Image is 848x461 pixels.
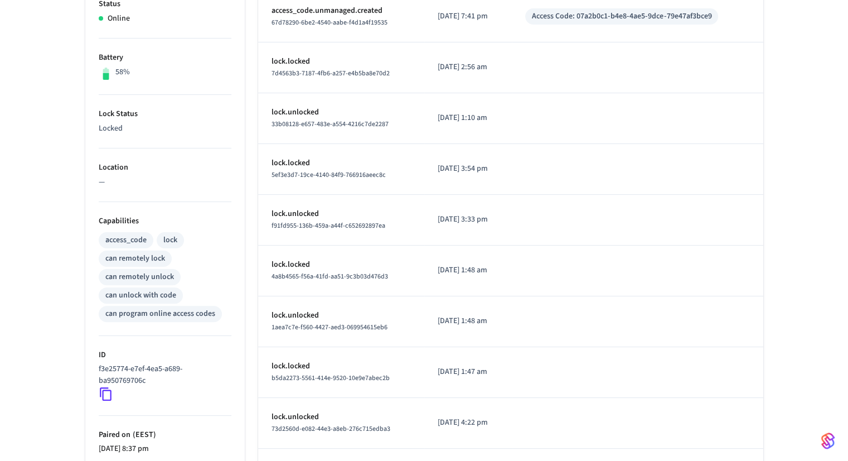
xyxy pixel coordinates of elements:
p: 58% [115,66,130,78]
p: lock.unlocked [272,107,411,118]
img: SeamLogoGradient.69752ec5.svg [821,432,835,450]
span: 33b08128-e657-483e-a554-4216c7de2287 [272,119,389,129]
div: can remotely lock [105,253,165,265]
p: access_code.unmanaged.created [272,5,411,17]
p: lock.locked [272,157,411,169]
p: [DATE] 1:48 am [438,265,499,276]
p: f3e25774-e7ef-4ea5-a689-ba950769706c [99,363,227,387]
div: can remotely unlock [105,271,174,283]
p: lock.unlocked [272,310,411,321]
span: ( EEST ) [130,429,156,440]
p: Locked [99,123,231,135]
p: — [99,176,231,188]
span: 4a8b4565-f56a-41fd-aa51-9c3b03d476d3 [272,272,388,281]
p: ID [99,349,231,361]
p: Capabilities [99,215,231,227]
p: [DATE] 7:41 pm [438,11,499,22]
p: [DATE] 8:37 pm [99,443,231,455]
p: [DATE] 3:33 pm [438,214,499,225]
p: [DATE] 3:54 pm [438,163,499,175]
p: lock.locked [272,56,411,68]
p: [DATE] 1:10 am [438,112,499,124]
p: [DATE] 4:22 pm [438,417,499,429]
p: Battery [99,52,231,64]
p: lock.locked [272,361,411,372]
span: 73d2560d-e082-44e3-a8eb-276c715edba3 [272,424,390,434]
div: access_code [105,234,147,246]
div: lock [163,234,177,246]
span: 1aea7c7e-f560-4427-aed3-069954615eb6 [272,323,387,332]
div: Access Code: 07a2b0c1-b4e8-4ae5-9dce-79e47af3bce9 [532,11,711,22]
p: Lock Status [99,108,231,120]
span: f91fd955-136b-459a-a44f-c652692897ea [272,221,385,231]
p: [DATE] 1:48 am [438,315,499,327]
p: lock.unlocked [272,411,411,423]
span: 7d4563b3-7187-4fb6-a257-e4b5ba8e70d2 [272,69,390,78]
span: 67d78290-6be2-4540-aabe-f4d1a4f19535 [272,18,387,27]
p: [DATE] 2:56 am [438,61,499,73]
span: 5ef3e3d7-19ce-4140-84f9-766916aeec8c [272,170,386,180]
p: Online [108,13,130,25]
p: lock.unlocked [272,208,411,220]
p: Location [99,162,231,174]
span: b5da2273-5561-414e-9520-10e9e7abec2b [272,373,390,383]
p: [DATE] 1:47 am [438,366,499,378]
p: lock.locked [272,259,411,271]
div: can program online access codes [105,308,215,320]
p: Paired on [99,429,231,441]
div: can unlock with code [105,290,176,301]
